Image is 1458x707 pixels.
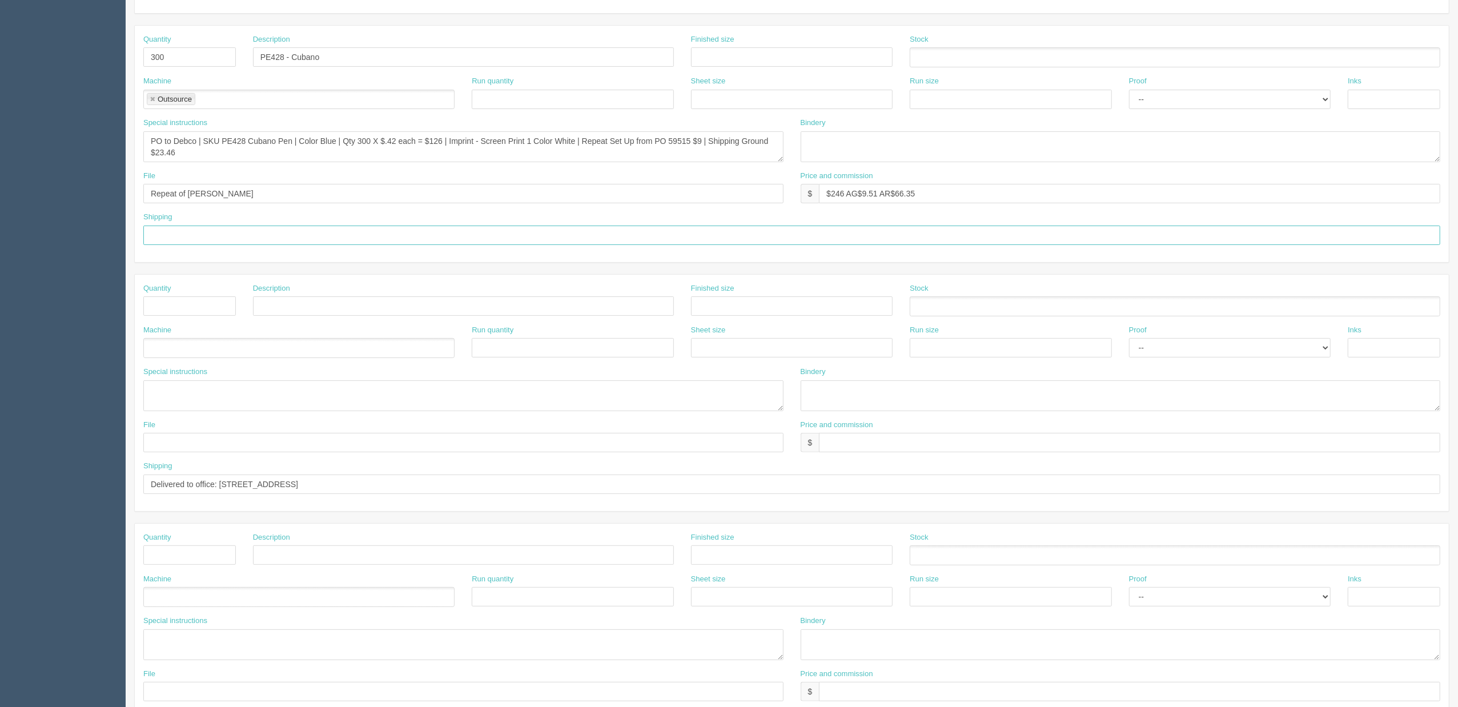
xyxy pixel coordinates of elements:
[801,184,820,203] div: $
[801,367,826,377] label: Bindery
[910,574,939,585] label: Run size
[1129,574,1147,585] label: Proof
[253,283,290,294] label: Description
[143,532,171,543] label: Quantity
[801,118,826,128] label: Bindery
[143,171,155,182] label: File
[143,574,171,585] label: Machine
[910,76,939,87] label: Run size
[143,367,207,377] label: Special instructions
[801,682,820,701] div: $
[910,532,929,543] label: Stock
[143,283,171,294] label: Quantity
[143,461,172,472] label: Shipping
[691,76,726,87] label: Sheet size
[1129,76,1147,87] label: Proof
[472,325,513,336] label: Run quantity
[143,325,171,336] label: Machine
[253,34,290,45] label: Description
[158,95,192,103] div: Outsource
[801,669,873,680] label: Price and commission
[143,669,155,680] label: File
[801,171,873,182] label: Price and commission
[143,76,171,87] label: Machine
[472,76,513,87] label: Run quantity
[801,616,826,626] label: Bindery
[691,325,726,336] label: Sheet size
[691,532,734,543] label: Finished size
[1348,574,1361,585] label: Inks
[1129,325,1147,336] label: Proof
[691,283,734,294] label: Finished size
[910,283,929,294] label: Stock
[143,212,172,223] label: Shipping
[143,118,207,128] label: Special instructions
[801,433,820,452] div: $
[143,616,207,626] label: Special instructions
[143,420,155,431] label: File
[143,131,784,162] textarea: PO to Debco - 600 item #PE428 - Cubano - blue pen - black ink - white imprint @ $0.42/each + set-...
[910,325,939,336] label: Run size
[1348,76,1361,87] label: Inks
[143,34,171,45] label: Quantity
[1348,325,1361,336] label: Inks
[472,574,513,585] label: Run quantity
[801,420,873,431] label: Price and commission
[691,34,734,45] label: Finished size
[691,574,726,585] label: Sheet size
[253,532,290,543] label: Description
[910,34,929,45] label: Stock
